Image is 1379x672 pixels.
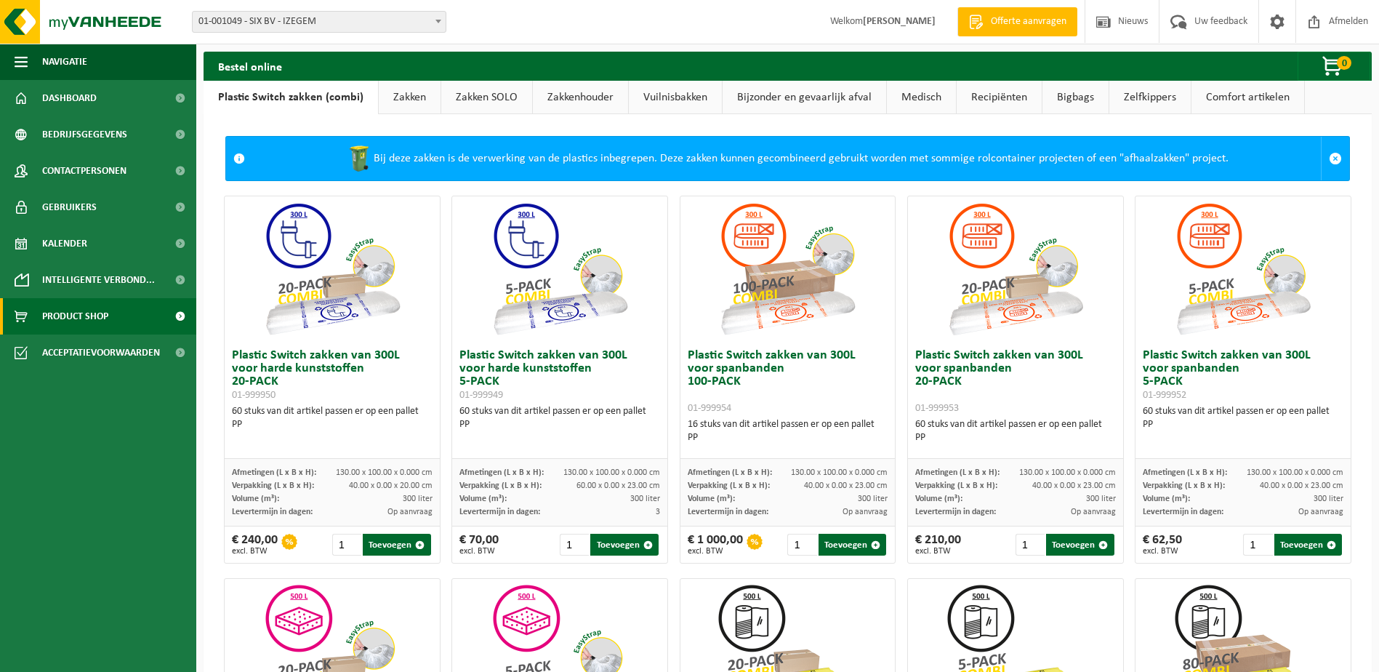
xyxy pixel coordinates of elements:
div: € 70,00 [459,534,499,556]
span: Verpakking (L x B x H): [459,481,542,490]
span: Afmetingen (L x B x H): [232,468,316,477]
span: Afmetingen (L x B x H): [1143,468,1227,477]
button: Toevoegen [363,534,430,556]
img: 01-999950 [260,196,405,342]
span: 130.00 x 100.00 x 0.000 cm [1247,468,1343,477]
img: 01-999949 [487,196,632,342]
span: Op aanvraag [843,508,888,516]
span: Levertermijn in dagen: [459,508,540,516]
input: 1 [1243,534,1272,556]
span: Op aanvraag [387,508,433,516]
span: 40.00 x 0.00 x 23.00 cm [1260,481,1343,490]
span: 300 liter [1086,495,1116,503]
div: € 62,50 [1143,534,1182,556]
span: 3 [656,508,660,516]
span: 01-999953 [915,403,959,414]
span: Levertermijn in dagen: [915,508,996,516]
span: Op aanvraag [1298,508,1343,516]
span: Gebruikers [42,189,97,225]
a: Zakkenhouder [533,81,628,114]
a: Medisch [887,81,956,114]
span: 01-999954 [688,403,731,414]
span: excl. BTW [232,547,278,556]
span: 40.00 x 0.00 x 20.00 cm [349,481,433,490]
span: Afmetingen (L x B x H): [688,468,772,477]
button: Toevoegen [1274,534,1342,556]
button: 0 [1298,52,1370,81]
span: excl. BTW [459,547,499,556]
input: 1 [1016,534,1045,556]
div: € 1 000,00 [688,534,743,556]
div: 60 stuks van dit artikel passen er op een pallet [232,405,433,431]
span: 130.00 x 100.00 x 0.000 cm [1019,468,1116,477]
span: Acceptatievoorwaarden [42,335,160,371]
a: Offerte aanvragen [957,7,1077,36]
span: 0 [1337,56,1351,70]
span: 300 liter [403,495,433,503]
div: PP [915,431,1116,444]
div: PP [232,418,433,431]
div: Bij deze zakken is de verwerking van de plastics inbegrepen. Deze zakken kunnen gecombineerd gebr... [252,137,1321,180]
span: excl. BTW [915,547,961,556]
input: 1 [560,534,589,556]
span: Volume (m³): [1143,495,1190,503]
span: 01-001049 - SIX BV - IZEGEM [193,12,446,32]
span: Levertermijn in dagen: [688,508,768,516]
span: 130.00 x 100.00 x 0.000 cm [791,468,888,477]
span: Contactpersonen [42,153,126,189]
span: 01-999949 [459,390,503,401]
span: Verpakking (L x B x H): [1143,481,1225,490]
a: Sluit melding [1321,137,1349,180]
img: 01-999952 [1170,196,1316,342]
a: Bigbags [1042,81,1109,114]
span: Op aanvraag [1071,508,1116,516]
span: 01-999952 [1143,390,1186,401]
a: Zakken SOLO [441,81,532,114]
span: Levertermijn in dagen: [1143,508,1223,516]
span: Kalender [42,225,87,262]
div: PP [459,418,660,431]
img: WB-0240-HPE-GN-50.png [345,144,374,173]
span: 01-999950 [232,390,276,401]
input: 1 [332,534,361,556]
span: Bedrijfsgegevens [42,116,127,153]
button: Toevoegen [819,534,886,556]
span: 01-001049 - SIX BV - IZEGEM [192,11,446,33]
span: 300 liter [858,495,888,503]
div: 16 stuks van dit artikel passen er op een pallet [688,418,888,444]
h3: Plastic Switch zakken van 300L voor spanbanden 20-PACK [915,349,1116,415]
span: Dashboard [42,80,97,116]
h2: Bestel online [204,52,297,80]
span: Verpakking (L x B x H): [915,481,997,490]
strong: [PERSON_NAME] [863,16,936,27]
span: Verpakking (L x B x H): [688,481,770,490]
span: Volume (m³): [915,495,962,503]
a: Bijzonder en gevaarlijk afval [723,81,886,114]
a: Plastic Switch zakken (combi) [204,81,378,114]
h3: Plastic Switch zakken van 300L voor harde kunststoffen 20-PACK [232,349,433,401]
span: Volume (m³): [232,495,279,503]
div: PP [688,431,888,444]
h3: Plastic Switch zakken van 300L voor spanbanden 100-PACK [688,349,888,415]
span: Verpakking (L x B x H): [232,481,314,490]
button: Toevoegen [590,534,658,556]
div: 60 stuks van dit artikel passen er op een pallet [459,405,660,431]
a: Comfort artikelen [1191,81,1304,114]
img: 01-999954 [715,196,860,342]
span: 300 liter [1314,495,1343,503]
span: Product Shop [42,298,108,335]
a: Zakken [379,81,441,114]
a: Vuilnisbakken [629,81,722,114]
span: Afmetingen (L x B x H): [915,468,1000,477]
span: excl. BTW [1143,547,1182,556]
span: Levertermijn in dagen: [232,508,313,516]
h3: Plastic Switch zakken van 300L voor spanbanden 5-PACK [1143,349,1343,401]
span: 300 liter [630,495,660,503]
span: Intelligente verbond... [42,262,155,298]
span: 40.00 x 0.00 x 23.00 cm [1032,481,1116,490]
div: € 210,00 [915,534,961,556]
div: PP [1143,418,1343,431]
span: 40.00 x 0.00 x 23.00 cm [804,481,888,490]
span: Afmetingen (L x B x H): [459,468,544,477]
h3: Plastic Switch zakken van 300L voor harde kunststoffen 5-PACK [459,349,660,401]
